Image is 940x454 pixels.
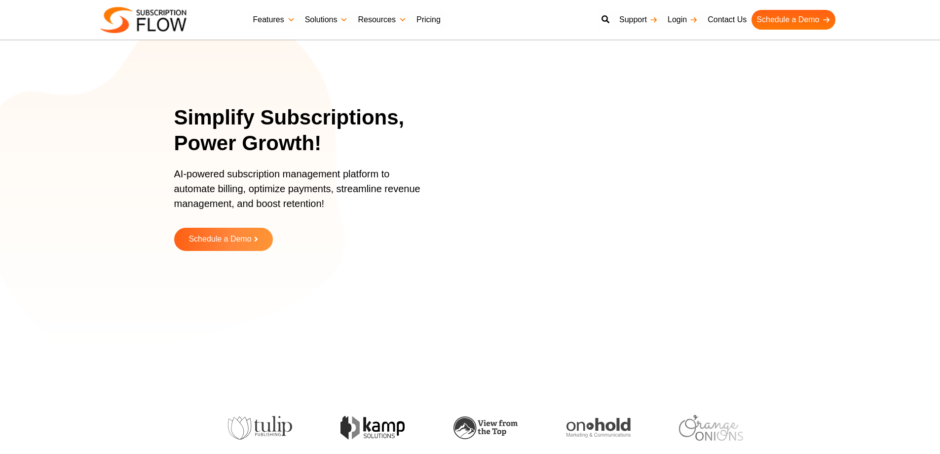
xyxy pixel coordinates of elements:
a: Pricing [412,10,446,30]
a: Solutions [300,10,353,30]
img: kamp-solution [340,416,405,439]
a: Login [663,10,703,30]
a: Features [248,10,300,30]
img: tulip-publishing [228,416,292,440]
h1: Simplify Subscriptions, Power Growth! [174,105,443,157]
a: Support [614,10,663,30]
img: orange-onions [679,415,743,440]
a: Contact Us [703,10,752,30]
a: Schedule a Demo [752,10,835,30]
img: view-from-the-top [453,416,518,440]
img: Subscriptionflow [100,7,187,33]
a: Resources [353,10,411,30]
p: AI-powered subscription management platform to automate billing, optimize payments, streamline re... [174,166,431,221]
a: Schedule a Demo [174,228,273,251]
img: onhold-marketing [566,418,631,438]
span: Schedule a Demo [188,235,251,244]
